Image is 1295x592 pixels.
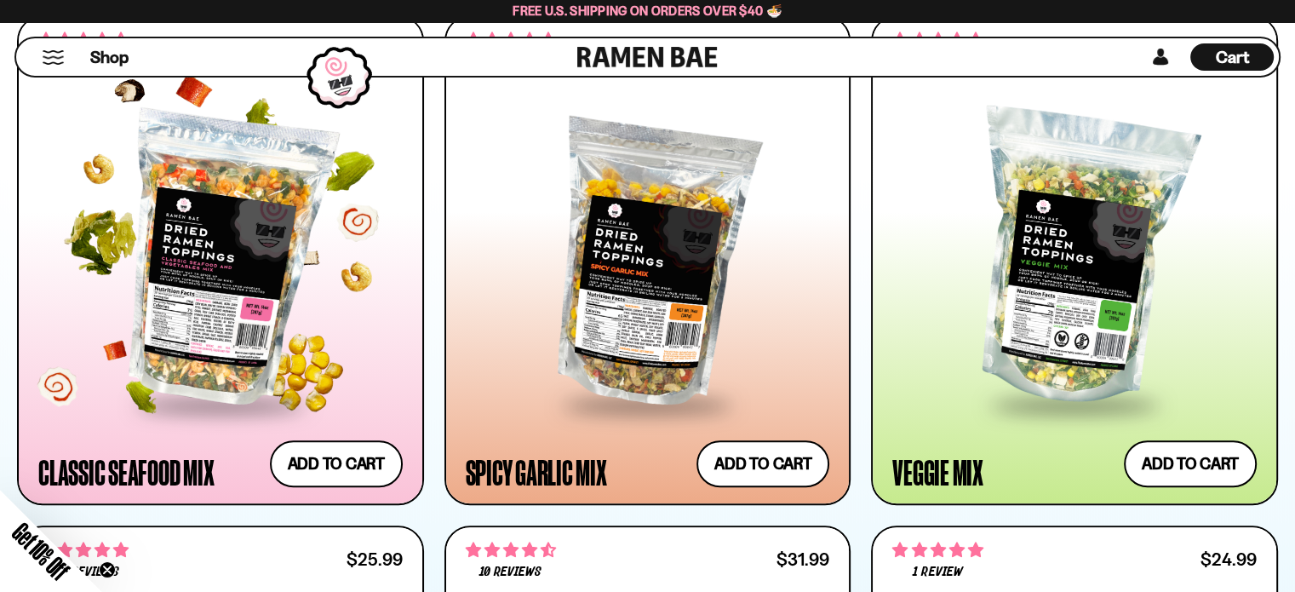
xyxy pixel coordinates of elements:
[90,43,129,71] a: Shop
[871,15,1278,505] a: 4.76 stars 1393 reviews $24.99 Veggie Mix Add to cart
[696,440,829,487] button: Add to cart
[444,15,851,505] a: 4.75 stars 943 reviews $25.99 Spicy Garlic Mix Add to cart
[42,50,65,65] button: Mobile Menu Trigger
[8,518,74,584] span: Get 10% Off
[466,539,556,561] span: 4.60 stars
[776,551,829,567] div: $31.99
[466,457,607,487] div: Spicy Garlic Mix
[1190,38,1274,76] div: Cart
[347,551,403,567] div: $25.99
[270,440,403,487] button: Add to cart
[513,3,782,19] span: Free U.S. Shipping on Orders over $40 🍜
[1200,551,1257,567] div: $24.99
[1124,440,1257,487] button: Add to cart
[1216,47,1249,67] span: Cart
[17,15,424,505] a: 4.68 stars 2794 reviews $26.99 Classic Seafood Mix Add to cart
[913,566,962,579] span: 1 review
[479,566,541,579] span: 10 reviews
[892,457,983,487] div: Veggie Mix
[892,539,983,561] span: 5.00 stars
[90,46,129,69] span: Shop
[38,457,214,487] div: Classic Seafood Mix
[99,561,116,578] button: Close teaser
